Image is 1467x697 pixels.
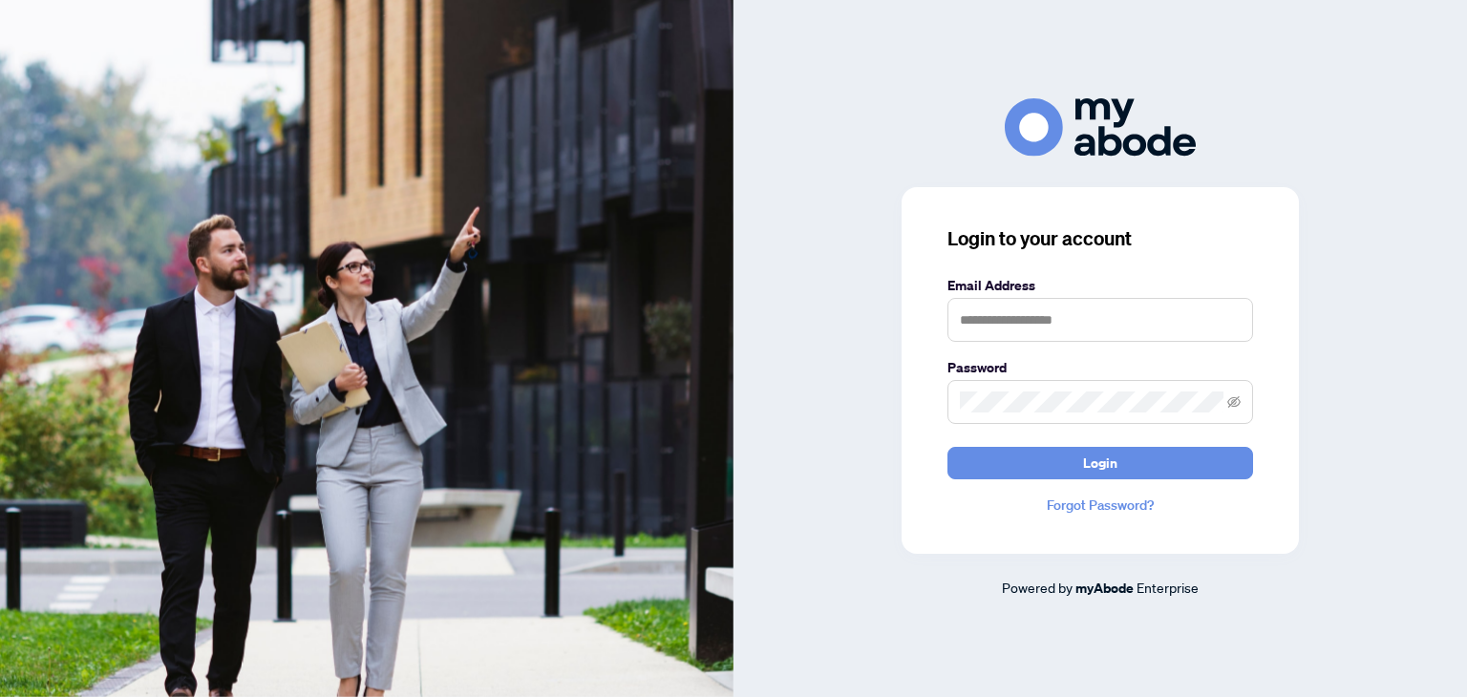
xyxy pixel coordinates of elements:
span: Powered by [1002,579,1073,596]
span: eye-invisible [1227,395,1241,409]
span: Login [1083,448,1117,478]
span: Enterprise [1137,579,1199,596]
button: Login [947,447,1253,479]
a: myAbode [1075,578,1134,599]
h3: Login to your account [947,225,1253,252]
label: Email Address [947,275,1253,296]
label: Password [947,357,1253,378]
a: Forgot Password? [947,495,1253,516]
img: ma-logo [1005,98,1196,157]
